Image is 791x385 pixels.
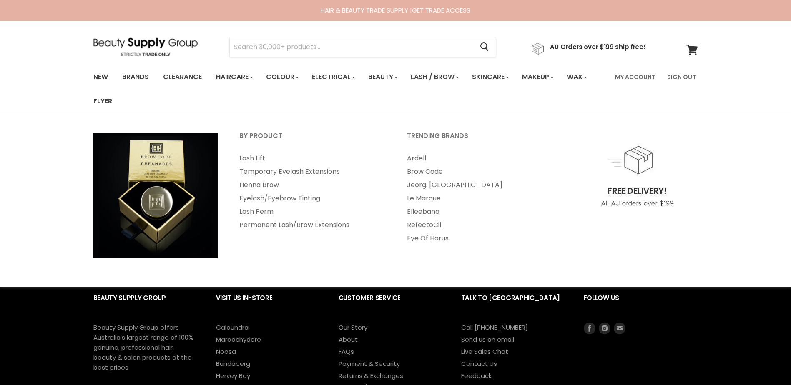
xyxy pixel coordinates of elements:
[397,165,562,178] a: Brow Code
[83,6,708,15] div: HAIR & BEAUTY TRADE SUPPLY |
[474,37,496,57] button: Search
[260,68,304,86] a: Colour
[397,218,562,232] a: RefectoCil
[560,68,592,86] a: Wax
[584,287,698,322] h2: Follow us
[397,129,562,150] a: Trending Brands
[229,37,496,57] form: Product
[229,192,395,205] a: Eyelash/Eyebrow Tinting
[87,68,114,86] a: New
[461,335,514,344] a: Send us an email
[216,347,236,356] a: Noosa
[229,218,395,232] a: Permanent Lash/Brow Extensions
[93,322,193,372] p: Beauty Supply Group offers Australia's largest range of 100% genuine, professional hair, beauty &...
[339,359,400,368] a: Payment & Security
[461,359,497,368] a: Contact Us
[397,152,562,165] a: Ardell
[466,68,514,86] a: Skincare
[229,178,395,192] a: Henna Brow
[87,92,118,110] a: Flyer
[116,68,155,86] a: Brands
[610,68,660,86] a: My Account
[362,68,403,86] a: Beauty
[397,192,562,205] a: Le Marque
[229,129,395,150] a: By Product
[412,6,470,15] a: GET TRADE ACCESS
[397,152,562,245] ul: Main menu
[216,359,250,368] a: Bundaberg
[157,68,208,86] a: Clearance
[461,371,492,380] a: Feedback
[397,205,562,218] a: Elleebana
[83,65,708,113] nav: Main
[662,68,701,86] a: Sign Out
[230,37,474,57] input: Search
[397,178,562,192] a: Jeorg. [GEOGRAPHIC_DATA]
[461,287,567,322] h2: Talk to [GEOGRAPHIC_DATA]
[339,347,354,356] a: FAQs
[210,68,258,86] a: Haircare
[516,68,559,86] a: Makeup
[339,323,367,332] a: Our Story
[749,346,783,377] iframe: Gorgias live chat messenger
[229,152,395,165] a: Lash Lift
[229,205,395,218] a: Lash Perm
[229,165,395,178] a: Temporary Eyelash Extensions
[339,335,358,344] a: About
[216,335,261,344] a: Maroochydore
[461,347,508,356] a: Live Sales Chat
[87,65,610,113] ul: Main menu
[216,323,249,332] a: Caloundra
[404,68,464,86] a: Lash / Brow
[216,371,250,380] a: Hervey Bay
[397,232,562,245] a: Eye Of Horus
[229,152,395,232] ul: Main menu
[306,68,360,86] a: Electrical
[93,287,199,322] h2: Beauty Supply Group
[216,287,322,322] h2: Visit Us In-Store
[339,371,403,380] a: Returns & Exchanges
[339,287,444,322] h2: Customer Service
[461,323,528,332] a: Call [PHONE_NUMBER]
